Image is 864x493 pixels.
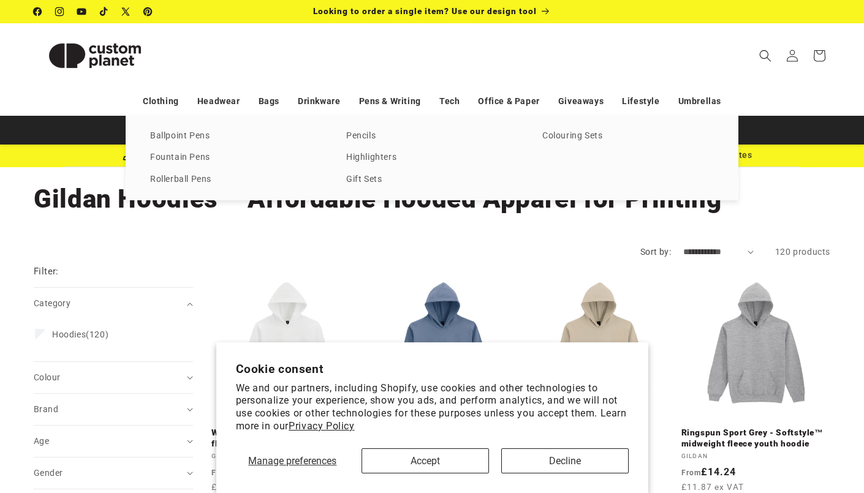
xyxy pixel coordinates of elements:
iframe: Chat Widget [803,434,864,493]
a: Lifestyle [622,91,659,112]
a: Giveaways [558,91,604,112]
a: White - Softstyle™ midweight fleece youth hoodie [211,427,361,449]
h2: Cookie consent [236,362,629,376]
a: Bags [259,91,279,112]
a: Ballpoint Pens [150,128,322,145]
img: Custom Planet [34,28,156,83]
a: Ringspun Sport Grey - Softstyle™ midweight fleece youth hoodie [681,427,831,449]
summary: Colour (0 selected) [34,362,193,393]
a: Fountain Pens [150,149,322,166]
span: Age [34,436,49,446]
a: Tech [439,91,460,112]
a: Colouring Sets [542,128,714,145]
a: Custom Planet [29,23,161,88]
button: Accept [362,448,489,473]
span: Hoodies [52,329,86,339]
label: Sort by: [640,247,671,257]
summary: Brand (0 selected) [34,394,193,425]
span: Manage preferences [248,455,336,467]
a: Gift Sets [346,171,518,188]
span: Colour [34,372,60,382]
a: Rollerball Pens [150,171,322,188]
span: 120 products [775,247,830,257]
span: (120) [52,329,108,340]
a: Highlighters [346,149,518,166]
a: Drinkware [298,91,340,112]
a: Office & Paper [478,91,539,112]
a: Pencils [346,128,518,145]
summary: Gender (0 selected) [34,457,193,489]
a: Umbrellas [678,91,721,112]
button: Manage preferences [235,448,349,473]
p: We and our partners, including Shopify, use cookies and other technologies to personalize your ex... [236,382,629,433]
a: Privacy Policy [289,420,354,432]
h2: Filter: [34,265,59,279]
span: Looking to order a single item? Use our design tool [313,6,537,16]
span: Category [34,298,70,308]
summary: Category (0 selected) [34,288,193,319]
summary: Search [752,42,779,69]
a: Pens & Writing [359,91,421,112]
button: Decline [501,448,629,473]
a: Headwear [197,91,240,112]
a: Clothing [143,91,179,112]
span: Brand [34,404,58,414]
summary: Age (0 selected) [34,426,193,457]
span: Gender [34,468,63,478]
